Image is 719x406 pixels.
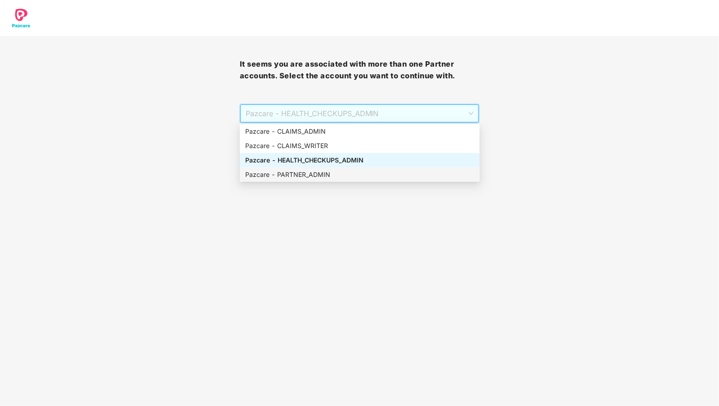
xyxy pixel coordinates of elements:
[240,139,480,153] div: Pazcare - CLAIMS_WRITER
[240,124,480,139] div: Pazcare - CLAIMS_ADMIN
[240,167,480,182] div: Pazcare - PARTNER_ADMIN
[245,141,474,151] div: Pazcare - CLAIMS_WRITER
[240,153,480,167] div: Pazcare - HEALTH_CHECKUPS_ADMIN
[245,170,474,180] div: Pazcare - PARTNER_ADMIN
[245,155,474,165] div: Pazcare - HEALTH_CHECKUPS_ADMIN
[240,59,480,81] h3: It seems you are associated with more than one Partner accounts. Select the account you want to c...
[245,126,474,136] div: Pazcare - CLAIMS_ADMIN
[246,105,474,122] span: Pazcare - HEALTH_CHECKUPS_ADMIN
